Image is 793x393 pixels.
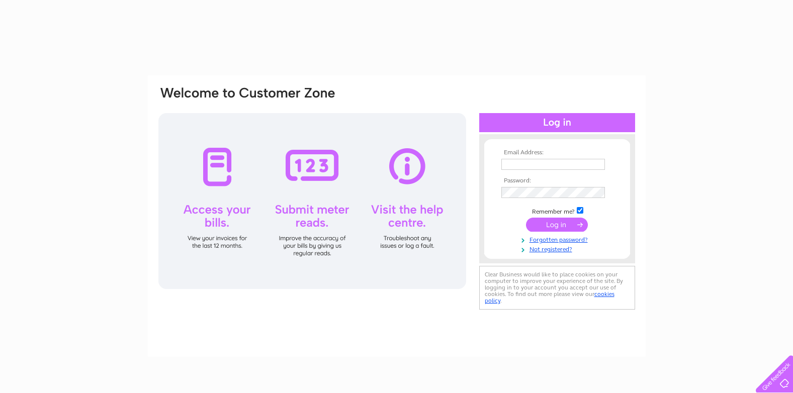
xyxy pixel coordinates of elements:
th: Password: [499,177,615,184]
a: Not registered? [501,244,615,253]
a: cookies policy [485,290,614,304]
input: Submit [526,218,588,232]
td: Remember me? [499,206,615,216]
div: Clear Business would like to place cookies on your computer to improve your experience of the sit... [479,266,635,310]
th: Email Address: [499,149,615,156]
a: Forgotten password? [501,234,615,244]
